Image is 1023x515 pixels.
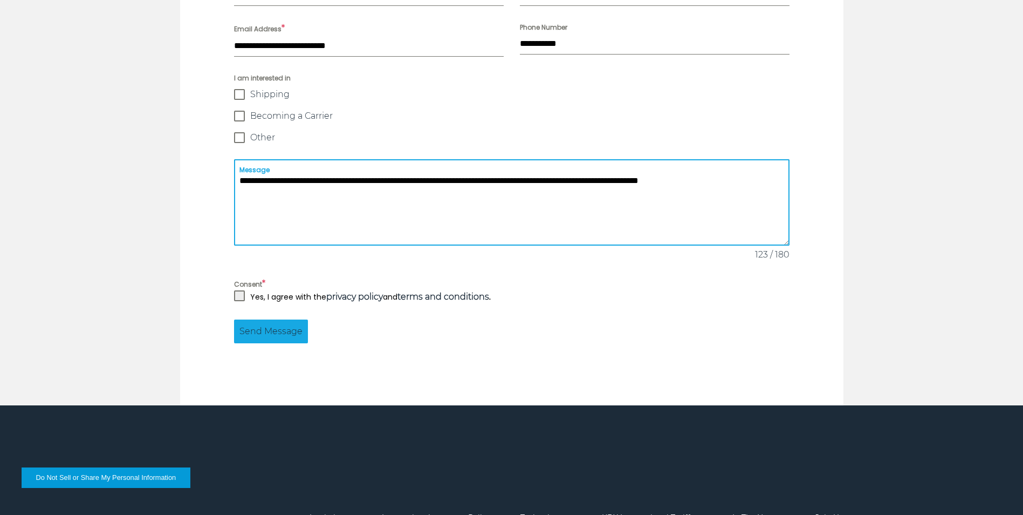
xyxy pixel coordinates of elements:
[250,111,333,121] span: Becoming a Carrier
[234,89,789,100] label: Shipping
[397,292,491,302] strong: .
[234,320,308,343] button: Send Message
[22,467,190,488] button: Do Not Sell or Share My Personal Information
[250,132,275,143] span: Other
[234,132,789,143] label: Other
[250,89,290,100] span: Shipping
[326,292,383,302] a: privacy policy
[234,277,789,290] label: Consent
[234,111,789,121] label: Becoming a Carrier
[250,290,491,303] p: Yes, I agree with the and
[234,73,789,84] span: I am interested in
[746,248,789,261] span: 123 / 180
[397,292,489,302] a: terms and conditions
[239,325,303,338] span: Send Message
